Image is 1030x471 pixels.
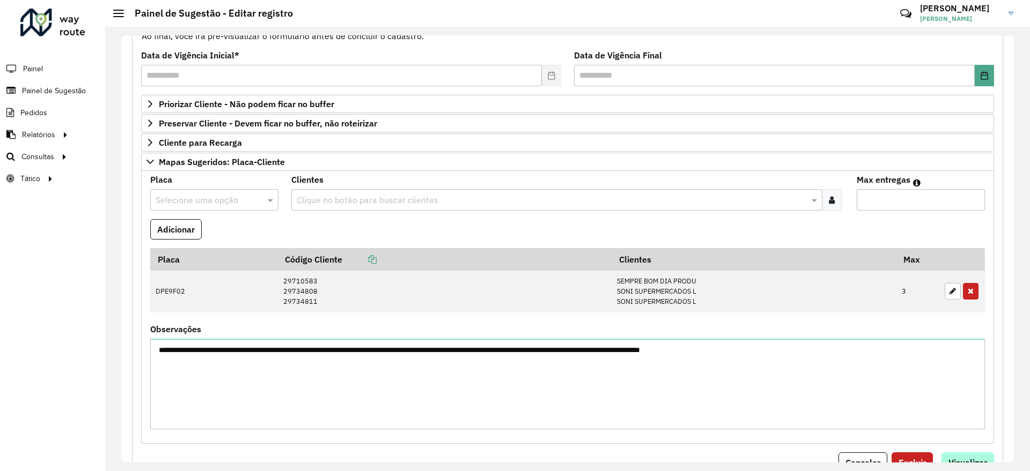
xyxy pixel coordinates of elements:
[22,129,55,140] span: Relatórios
[150,219,202,240] button: Adicionar
[141,114,994,132] a: Preservar Cliente - Devem ficar no buffer, não roteirizar
[277,248,612,271] th: Código Cliente
[894,2,917,25] a: Contato Rápido
[159,100,334,108] span: Priorizar Cliente - Não podem ficar no buffer
[896,271,939,312] td: 3
[896,248,939,271] th: Max
[22,85,86,96] span: Painel de Sugestão
[141,133,994,152] a: Cliente para Recarga
[159,158,285,166] span: Mapas Sugeridos: Placa-Cliente
[899,457,926,468] span: Excluir
[342,254,377,265] a: Copiar
[612,248,896,271] th: Clientes
[150,323,201,335] label: Observações
[845,457,880,468] span: Cancelar
[23,63,43,74] span: Painel
[920,3,1000,13] h3: [PERSON_NAME]
[141,49,239,62] label: Data de Vigência Inicial
[291,173,323,186] label: Clientes
[150,248,277,271] th: Placa
[913,178,921,187] em: Máximo de clientes que serão colocados na mesma rota com os clientes informados
[20,107,47,118] span: Pedidos
[920,14,1000,24] span: [PERSON_NAME]
[574,49,662,62] label: Data de Vigência Final
[141,95,994,113] a: Priorizar Cliente - Não podem ficar no buffer
[124,8,293,19] h2: Painel de Sugestão - Editar registro
[159,119,377,128] span: Preservar Cliente - Devem ficar no buffer, não roteirizar
[150,271,277,312] td: DPE9F02
[21,151,54,162] span: Consultas
[612,271,896,312] td: SEMPRE BOM DIA PRODU SONI SUPERMERCADOS L SONI SUPERMERCADOS L
[150,173,172,186] label: Placa
[277,271,612,312] td: 29710583 29734808 29734811
[948,457,987,468] span: Visualizar
[857,173,910,186] label: Max entregas
[975,65,994,86] button: Choose Date
[141,171,994,444] div: Mapas Sugeridos: Placa-Cliente
[159,138,242,147] span: Cliente para Recarga
[20,173,40,184] span: Tático
[141,153,994,171] a: Mapas Sugeridos: Placa-Cliente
